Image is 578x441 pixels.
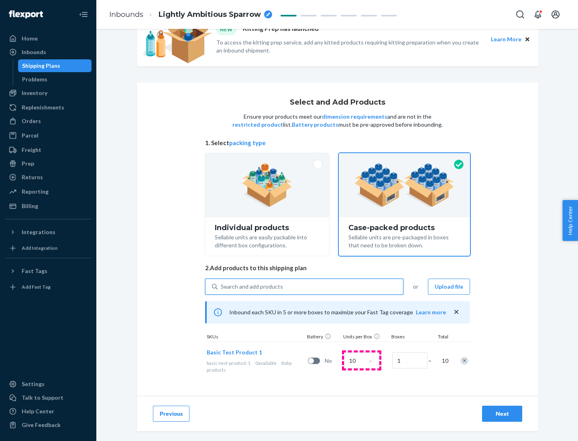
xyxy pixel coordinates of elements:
[22,421,61,429] div: Give Feedback
[9,10,43,18] img: Flexport logo
[22,48,46,56] div: Inbounds
[489,410,515,418] div: Next
[5,87,92,99] a: Inventory
[413,283,418,291] span: or
[5,115,92,127] a: Orders
[523,35,532,44] button: Close
[22,202,38,210] div: Billing
[22,267,47,275] div: Fast Tags
[292,121,338,129] button: Battery products
[215,232,320,249] div: Sellable units are easily packable into different box configurations.
[428,279,470,295] button: Upload file
[416,308,446,316] button: Learn more
[390,333,430,342] div: Boxes
[460,357,468,365] div: Remove Item
[5,265,92,277] button: Fast Tags
[232,121,283,129] button: restricted product
[5,378,92,390] a: Settings
[22,245,57,251] div: Add Integration
[5,391,92,404] a: Talk to Support
[216,38,484,55] p: To access the kitting prep service, add any kitted products requiring kitting preparation when yo...
[22,117,41,125] div: Orders
[232,113,444,129] p: Ensure your products meet our and are not in the list. must be pre-approved before inbounding.
[5,281,92,293] a: Add Fast Tag
[18,73,92,86] a: Problems
[392,352,427,368] input: Number of boxes
[5,242,92,255] a: Add Integration
[5,46,92,59] a: Inbounds
[207,348,262,356] button: Basic Test Product 1
[22,380,45,388] div: Settings
[22,34,38,42] div: Home
[207,360,305,373] div: Baby products
[229,139,266,147] button: packing type
[5,185,92,198] a: Reporting
[530,6,546,22] button: Open notifications
[440,357,448,365] span: 10
[22,188,49,196] div: Reporting
[5,144,92,156] a: Freight
[5,129,92,142] a: Parcel
[159,10,261,20] span: Lightly Ambitious Sparrow
[242,163,292,207] img: individual-pack.facf35554cb0f1810c75b2bd6df2d64e.png
[452,308,460,316] button: close
[153,406,189,422] button: Previous
[342,333,390,342] div: Units per Box
[5,171,92,184] a: Returns
[325,357,341,365] span: No
[22,75,47,83] div: Problems
[5,419,92,431] button: Give Feedback
[5,200,92,212] a: Billing
[5,405,92,418] a: Help Center
[205,333,305,342] div: SKUs
[207,360,250,366] span: basic-test-product-1
[322,113,387,121] button: dimension requirements
[22,131,39,140] div: Parcel
[205,301,470,324] div: Inbound each SKU in 5 or more boxes to maximize your Fast Tag coverage
[22,62,60,70] div: Shipping Plans
[562,200,578,241] button: Help Center
[22,89,47,97] div: Inventory
[22,160,34,168] div: Prep
[354,163,454,207] img: case-pack.59cecea509d18c883b923b81aeac6d0b.png
[5,101,92,114] a: Replenishments
[22,283,51,290] div: Add Fast Tag
[22,103,64,111] div: Replenishments
[344,352,379,368] input: Case Quantity
[290,99,385,107] h1: Select and Add Products
[22,146,41,154] div: Freight
[255,360,277,366] span: 0 available
[512,6,528,22] button: Open Search Box
[243,24,319,35] p: Kitting Prep has launched
[22,394,63,402] div: Talk to Support
[348,224,460,232] div: Case-packed products
[348,232,460,249] div: Sellable units are pre-packaged in boxes that need to be broken down.
[5,226,92,239] button: Integrations
[22,228,55,236] div: Integrations
[103,3,279,26] ol: breadcrumbs
[18,59,92,72] a: Shipping Plans
[22,173,43,181] div: Returns
[207,349,262,356] span: Basic Test Product 1
[205,139,470,147] span: 1. Select
[109,10,143,19] a: Inbounds
[428,357,436,365] span: =
[5,32,92,45] a: Home
[215,224,320,232] div: Individual products
[75,6,92,22] button: Close Navigation
[221,283,283,291] div: Search and add products
[5,157,92,170] a: Prep
[491,35,521,44] button: Learn More
[547,6,564,22] button: Open account menu
[22,407,54,415] div: Help Center
[205,264,470,272] span: 2. Add products to this shipping plan
[216,24,236,35] div: NEW
[482,406,522,422] button: Next
[305,333,342,342] div: Battery
[430,333,450,342] div: Total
